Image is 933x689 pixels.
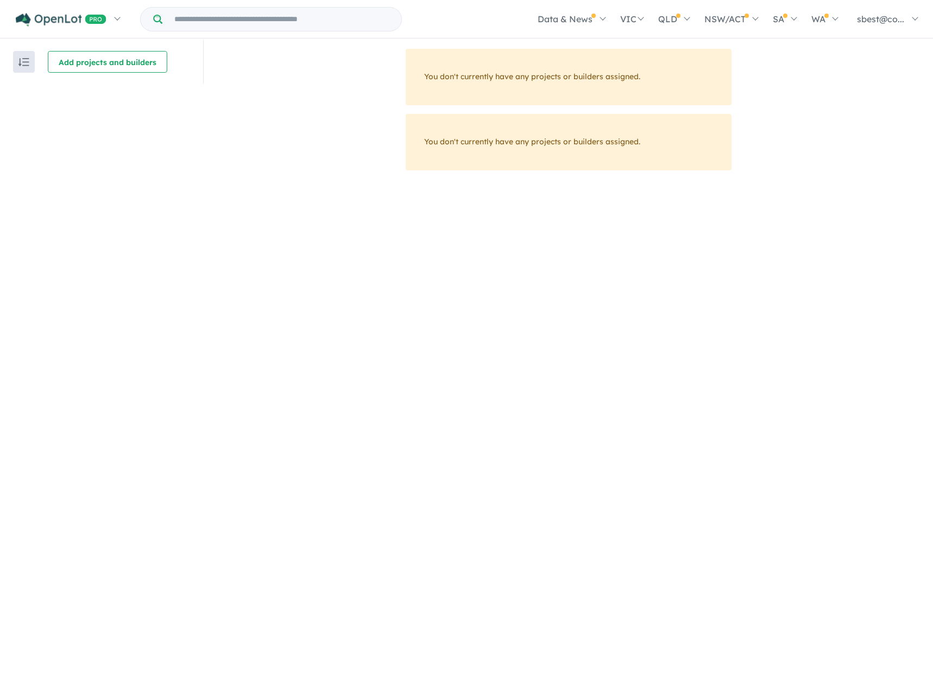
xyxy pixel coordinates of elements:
[18,58,29,66] img: sort.svg
[48,51,167,73] button: Add projects and builders
[857,14,904,24] span: sbest@co...
[165,8,399,31] input: Try estate name, suburb, builder or developer
[16,13,106,27] img: Openlot PRO Logo White
[406,49,732,105] div: You don't currently have any projects or builders assigned.
[406,114,732,170] div: You don't currently have any projects or builders assigned.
